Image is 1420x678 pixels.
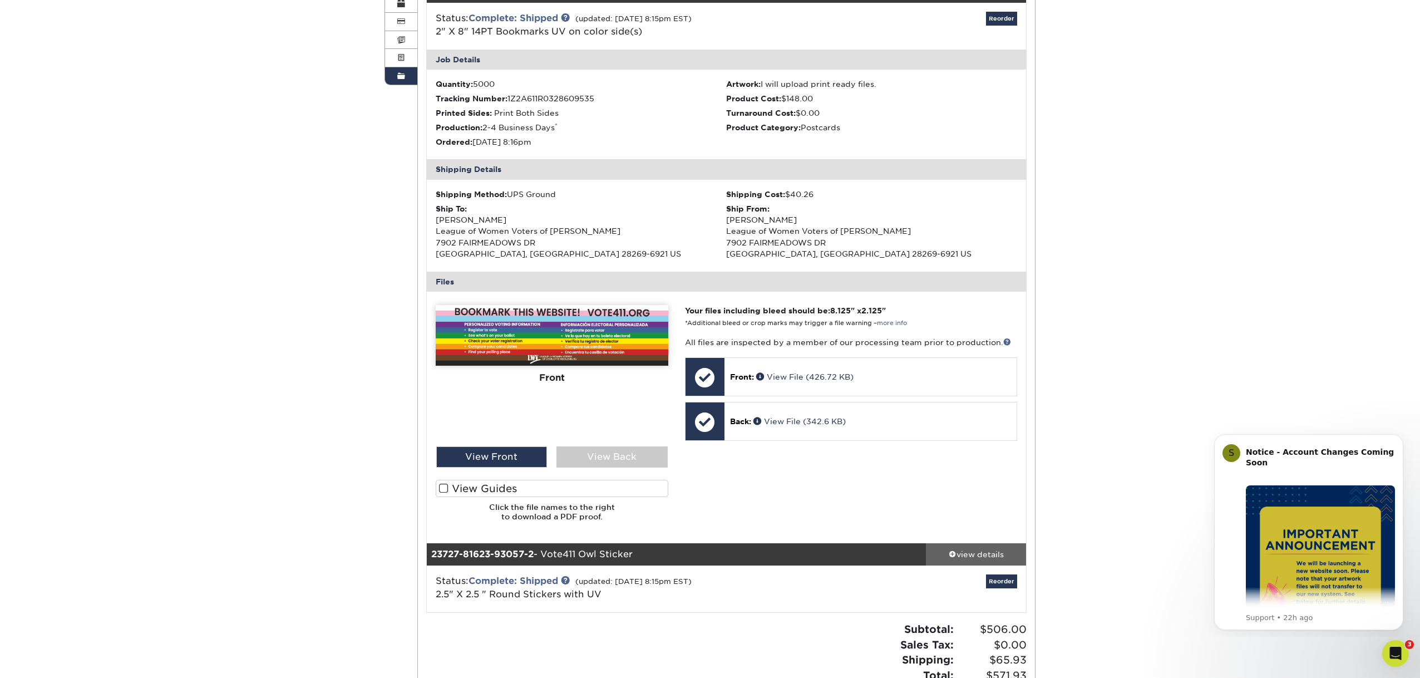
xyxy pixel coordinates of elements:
span: $65.93 [957,652,1027,668]
strong: Turnaround Cost: [726,109,796,117]
strong: Subtotal: [904,623,954,635]
strong: Sales Tax: [900,638,954,651]
h6: Click the file names to the right to download a PDF proof. [436,503,668,530]
a: View File (426.72 KB) [756,372,854,381]
small: (updated: [DATE] 8:15pm EST) [575,577,692,586]
strong: Ship To: [436,204,467,213]
div: view details [926,549,1026,560]
div: Files [427,272,1027,292]
small: (updated: [DATE] 8:15pm EST) [575,14,692,23]
strong: Shipping Method: [436,190,507,199]
strong: Your files including bleed should be: " x " [685,306,886,315]
a: 2.5" X 2.5 " Round Stickers with UV [436,589,601,600]
div: View Front [436,446,548,468]
div: UPS Ground [436,189,727,200]
span: Front: [730,372,754,381]
strong: Product Cost: [726,94,781,103]
strong: Artwork: [726,80,761,89]
div: Shipping Details [427,159,1027,179]
div: [PERSON_NAME] League of Women Voters of [PERSON_NAME] 7902 FAIRMEADOWS DR [GEOGRAPHIC_DATA], [GEO... [726,203,1017,260]
p: All files are inspected by a member of our processing team prior to production. [685,337,1017,348]
a: View File (342.6 KB) [753,417,846,426]
strong: Production: [436,123,482,132]
strong: 23727-81623-93057-2 [431,549,534,559]
iframe: Intercom notifications message [1197,424,1420,637]
strong: Ship From: [726,204,770,213]
small: *Additional bleed or crop marks may trigger a file warning – [685,320,907,327]
strong: Quantity: [436,80,473,89]
a: Complete: Shipped [469,13,558,23]
li: $0.00 [726,107,1017,119]
div: Job Details [427,50,1027,70]
li: [DATE] 8:16pm [436,136,727,148]
a: view details [926,543,1026,566]
div: - Vote411 Owl Sticker [427,543,926,566]
strong: Shipping Cost: [726,190,785,199]
span: $0.00 [957,637,1027,653]
div: Front [436,366,668,390]
span: 3 [1405,640,1414,649]
div: Status: [427,12,826,38]
strong: Printed Sides: [436,109,492,117]
div: [PERSON_NAME] League of Women Voters of [PERSON_NAME] 7902 FAIRMEADOWS DR [GEOGRAPHIC_DATA], [GEO... [436,203,727,260]
span: Print Both Sides [494,109,559,117]
a: Reorder [986,574,1017,588]
div: View Back [556,446,668,468]
li: $148.00 [726,93,1017,104]
a: 2" X 8" 14PT Bookmarks UV on color side(s) [436,26,642,37]
strong: Product Category: [726,123,801,132]
a: Complete: Shipped [469,576,558,586]
div: $40.26 [726,189,1017,200]
li: 2-4 Business Days [436,122,727,133]
li: 5000 [436,78,727,90]
span: $506.00 [957,622,1027,637]
span: 8.125 [830,306,851,315]
span: 1Z2A611R0328609535 [507,94,594,103]
strong: Ordered: [436,137,472,146]
div: Status: [427,574,826,601]
strong: Tracking Number: [436,94,507,103]
span: Back: [730,417,751,426]
iframe: Intercom live chat [1382,640,1409,667]
strong: Shipping: [902,654,954,666]
li: I will upload print ready files. [726,78,1017,90]
a: more info [877,320,907,327]
label: View Guides [436,480,668,497]
span: 2.125 [861,306,882,315]
li: Postcards [726,122,1017,133]
a: Reorder [986,12,1017,26]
